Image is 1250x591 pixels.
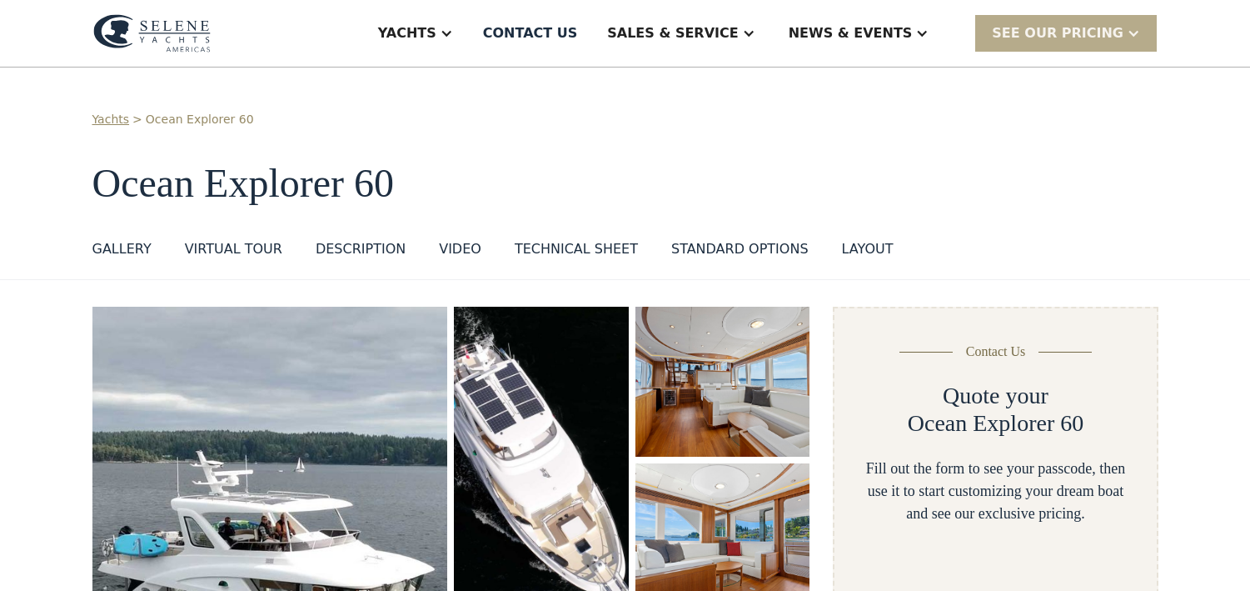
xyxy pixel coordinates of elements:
[92,111,130,128] a: Yachts
[132,111,142,128] div: >
[316,239,406,266] a: DESCRIPTION
[92,239,152,266] a: GALLERY
[185,239,282,259] div: VIRTUAL TOUR
[671,239,809,259] div: standard options
[146,111,254,128] a: Ocean Explorer 60
[92,162,1158,206] h1: Ocean Explorer 60
[842,239,894,259] div: layout
[861,458,1129,525] div: Fill out the form to see your passcode, then use it to start customizing your dream boat and see ...
[439,239,481,266] a: VIDEO
[378,23,436,43] div: Yachts
[789,23,913,43] div: News & EVENTS
[515,239,638,259] div: Technical sheet
[943,382,1048,410] h2: Quote your
[975,15,1157,51] div: SEE Our Pricing
[992,23,1123,43] div: SEE Our Pricing
[92,239,152,259] div: GALLERY
[908,409,1083,438] h2: Ocean Explorer 60
[439,239,481,259] div: VIDEO
[635,307,810,457] a: open lightbox
[966,342,1026,362] div: Contact Us
[93,14,211,53] img: logo
[842,239,894,266] a: layout
[607,23,738,43] div: Sales & Service
[316,239,406,259] div: DESCRIPTION
[483,23,578,43] div: Contact US
[185,239,282,266] a: VIRTUAL TOUR
[671,239,809,266] a: standard options
[515,239,638,266] a: Technical sheet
